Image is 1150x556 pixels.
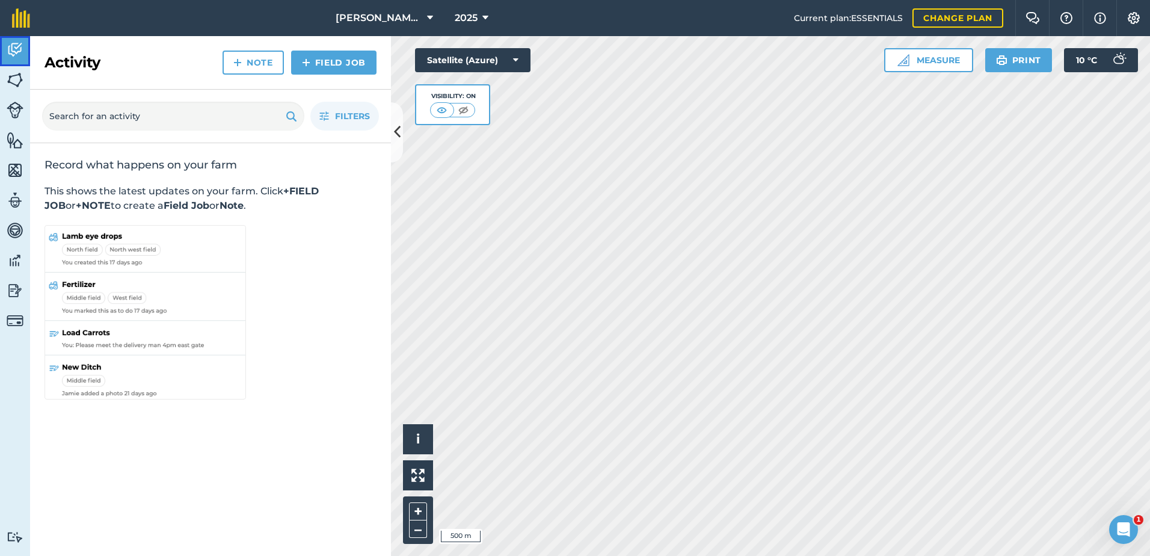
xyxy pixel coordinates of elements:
[310,102,379,131] button: Filters
[409,502,427,520] button: +
[42,102,304,131] input: Search for an activity
[1064,48,1138,72] button: 10 °C
[7,531,23,543] img: svg+xml;base64,PD94bWwgdmVyc2lvbj0iMS4wIiBlbmNvZGluZz0idXRmLTgiPz4KPCEtLSBHZW5lcmF0b3I6IEFkb2JlIE...
[286,109,297,123] img: svg+xml;base64,PHN2ZyB4bWxucz0iaHR0cDovL3d3dy53My5vcmcvMjAwMC9zdmciIHdpZHRoPSIxOSIgaGVpZ2h0PSIyNC...
[403,424,433,454] button: i
[7,252,23,270] img: svg+xml;base64,PD94bWwgdmVyc2lvbj0iMS4wIiBlbmNvZGluZz0idXRmLTgiPz4KPCEtLSBHZW5lcmF0b3I6IEFkb2JlIE...
[1107,48,1131,72] img: svg+xml;base64,PD94bWwgdmVyc2lvbj0iMS4wIiBlbmNvZGluZz0idXRmLTgiPz4KPCEtLSBHZW5lcmF0b3I6IEFkb2JlIE...
[409,520,427,538] button: –
[223,51,284,75] a: Note
[996,53,1007,67] img: svg+xml;base64,PHN2ZyB4bWxucz0iaHR0cDovL3d3dy53My5vcmcvMjAwMC9zdmciIHdpZHRoPSIxOSIgaGVpZ2h0PSIyNC...
[1109,515,1138,544] iframe: Intercom live chat
[415,48,530,72] button: Satellite (Azure)
[7,191,23,209] img: svg+xml;base64,PD94bWwgdmVyc2lvbj0iMS4wIiBlbmNvZGluZz0idXRmLTgiPz4KPCEtLSBHZW5lcmF0b3I6IEFkb2JlIE...
[302,55,310,70] img: svg+xml;base64,PHN2ZyB4bWxucz0iaHR0cDovL3d3dy53My5vcmcvMjAwMC9zdmciIHdpZHRoPSIxNCIgaGVpZ2h0PSIyNC...
[1134,515,1143,525] span: 1
[985,48,1053,72] button: Print
[12,8,30,28] img: fieldmargin Logo
[335,110,370,123] span: Filters
[7,312,23,329] img: svg+xml;base64,PD94bWwgdmVyc2lvbj0iMS4wIiBlbmNvZGluZz0idXRmLTgiPz4KPCEtLSBHZW5lcmF0b3I6IEFkb2JlIE...
[456,104,471,116] img: svg+xml;base64,PHN2ZyB4bWxucz0iaHR0cDovL3d3dy53My5vcmcvMjAwMC9zdmciIHdpZHRoPSI1MCIgaGVpZ2h0PSI0MC...
[434,104,449,116] img: svg+xml;base64,PHN2ZyB4bWxucz0iaHR0cDovL3d3dy53My5vcmcvMjAwMC9zdmciIHdpZHRoPSI1MCIgaGVpZ2h0PSI0MC...
[336,11,422,25] span: [PERSON_NAME] ASAHI PADDOCKS
[1094,11,1106,25] img: svg+xml;base64,PHN2ZyB4bWxucz0iaHR0cDovL3d3dy53My5vcmcvMjAwMC9zdmciIHdpZHRoPSIxNyIgaGVpZ2h0PSIxNy...
[897,54,909,66] img: Ruler icon
[1025,12,1040,24] img: Two speech bubbles overlapping with the left bubble in the forefront
[7,41,23,59] img: svg+xml;base64,PD94bWwgdmVyc2lvbj0iMS4wIiBlbmNvZGluZz0idXRmLTgiPz4KPCEtLSBHZW5lcmF0b3I6IEFkb2JlIE...
[430,91,476,101] div: Visibility: On
[7,71,23,89] img: svg+xml;base64,PHN2ZyB4bWxucz0iaHR0cDovL3d3dy53My5vcmcvMjAwMC9zdmciIHdpZHRoPSI1NiIgaGVpZ2h0PSI2MC...
[1127,12,1141,24] img: A cog icon
[164,200,209,211] strong: Field Job
[233,55,242,70] img: svg+xml;base64,PHN2ZyB4bWxucz0iaHR0cDovL3d3dy53My5vcmcvMjAwMC9zdmciIHdpZHRoPSIxNCIgaGVpZ2h0PSIyNC...
[220,200,244,211] strong: Note
[411,469,425,482] img: Four arrows, one pointing top left, one top right, one bottom right and the last bottom left
[45,158,377,172] h2: Record what happens on your farm
[7,282,23,300] img: svg+xml;base64,PD94bWwgdmVyc2lvbj0iMS4wIiBlbmNvZGluZz0idXRmLTgiPz4KPCEtLSBHZW5lcmF0b3I6IEFkb2JlIE...
[45,53,100,72] h2: Activity
[7,131,23,149] img: svg+xml;base64,PHN2ZyB4bWxucz0iaHR0cDovL3d3dy53My5vcmcvMjAwMC9zdmciIHdpZHRoPSI1NiIgaGVpZ2h0PSI2MC...
[416,431,420,446] span: i
[291,51,377,75] a: Field Job
[1059,12,1074,24] img: A question mark icon
[912,8,1003,28] a: Change plan
[455,11,478,25] span: 2025
[1076,48,1097,72] span: 10 ° C
[7,102,23,119] img: svg+xml;base64,PD94bWwgdmVyc2lvbj0iMS4wIiBlbmNvZGluZz0idXRmLTgiPz4KPCEtLSBHZW5lcmF0b3I6IEFkb2JlIE...
[45,184,377,213] p: This shows the latest updates on your farm. Click or to create a or .
[7,161,23,179] img: svg+xml;base64,PHN2ZyB4bWxucz0iaHR0cDovL3d3dy53My5vcmcvMjAwMC9zdmciIHdpZHRoPSI1NiIgaGVpZ2h0PSI2MC...
[7,221,23,239] img: svg+xml;base64,PD94bWwgdmVyc2lvbj0iMS4wIiBlbmNvZGluZz0idXRmLTgiPz4KPCEtLSBHZW5lcmF0b3I6IEFkb2JlIE...
[76,200,111,211] strong: +NOTE
[884,48,973,72] button: Measure
[794,11,903,25] span: Current plan : ESSENTIALS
